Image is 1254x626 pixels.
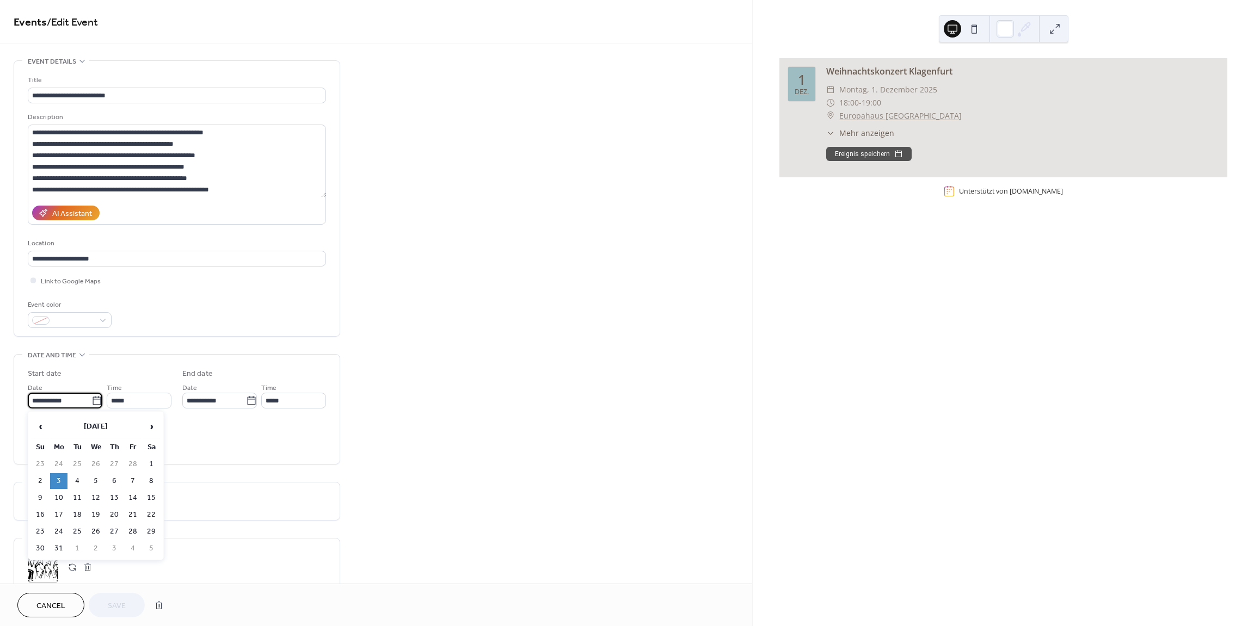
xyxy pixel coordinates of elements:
a: [DOMAIN_NAME] [1010,187,1063,196]
td: 13 [106,490,123,506]
span: Montag, 1. Dezember 2025 [839,83,937,96]
span: Event details [28,56,76,67]
div: Description [28,111,324,123]
a: Events [14,12,47,33]
td: 25 [69,456,86,472]
div: ​ [826,83,835,96]
div: Event color [28,299,109,311]
td: 26 [87,456,104,472]
span: - [859,96,862,109]
div: ​ [826,127,835,139]
td: 5 [87,473,104,489]
td: 1 [69,541,86,556]
td: 24 [50,524,67,540]
span: 19:00 [862,96,881,109]
td: 15 [143,490,160,506]
span: Date [182,382,197,394]
th: We [87,439,104,455]
td: 20 [106,507,123,523]
td: 11 [69,490,86,506]
td: 5 [143,541,160,556]
div: Start date [28,368,62,380]
td: 18 [69,507,86,523]
td: 10 [50,490,67,506]
td: 31 [50,541,67,556]
td: 24 [50,456,67,472]
div: End date [182,368,213,380]
button: Cancel [17,593,84,617]
th: Tu [69,439,86,455]
div: Dez. [795,89,809,96]
div: Title [28,75,324,86]
td: 7 [124,473,142,489]
th: Fr [124,439,142,455]
span: Mehr anzeigen [839,127,894,139]
td: 2 [87,541,104,556]
div: ​ [826,109,835,122]
td: 27 [106,524,123,540]
td: 2 [32,473,49,489]
th: [DATE] [50,415,142,438]
span: Link to Google Maps [41,276,101,287]
td: 1 [143,456,160,472]
div: AI Assistant [52,208,92,220]
span: 18:00 [839,96,859,109]
td: 12 [87,490,104,506]
a: Europahaus [GEOGRAPHIC_DATA] [839,109,962,122]
span: Time [261,382,276,394]
td: 4 [124,541,142,556]
td: 6 [106,473,123,489]
td: 22 [143,507,160,523]
span: Cancel [36,600,65,612]
td: 28 [124,524,142,540]
span: ‹ [32,416,48,437]
button: AI Assistant [32,206,100,220]
div: ; [28,552,58,582]
td: 14 [124,490,142,506]
th: Th [106,439,123,455]
span: Date and time [28,350,76,361]
td: 3 [50,473,67,489]
td: 19 [87,507,104,523]
td: 21 [124,507,142,523]
td: 30 [32,541,49,556]
th: Mo [50,439,67,455]
div: Location [28,238,324,249]
td: 8 [143,473,160,489]
td: 25 [69,524,86,540]
div: Weihnachtskonzert Klagenfurt [826,65,1219,78]
td: 27 [106,456,123,472]
td: 28 [124,456,142,472]
div: Unterstützt von [959,187,1063,196]
td: 29 [143,524,160,540]
td: 4 [69,473,86,489]
button: ​Mehr anzeigen [826,127,894,139]
div: ​ [826,96,835,109]
td: 26 [87,524,104,540]
th: Sa [143,439,160,455]
td: 23 [32,456,49,472]
td: 3 [106,541,123,556]
span: / Edit Event [47,12,98,33]
span: › [143,416,159,437]
td: 17 [50,507,67,523]
td: 9 [32,490,49,506]
td: 16 [32,507,49,523]
th: Su [32,439,49,455]
button: Ereignis speichern [826,147,912,161]
span: Date [28,382,42,394]
td: 23 [32,524,49,540]
span: Time [107,382,122,394]
div: 1 [798,73,806,86]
